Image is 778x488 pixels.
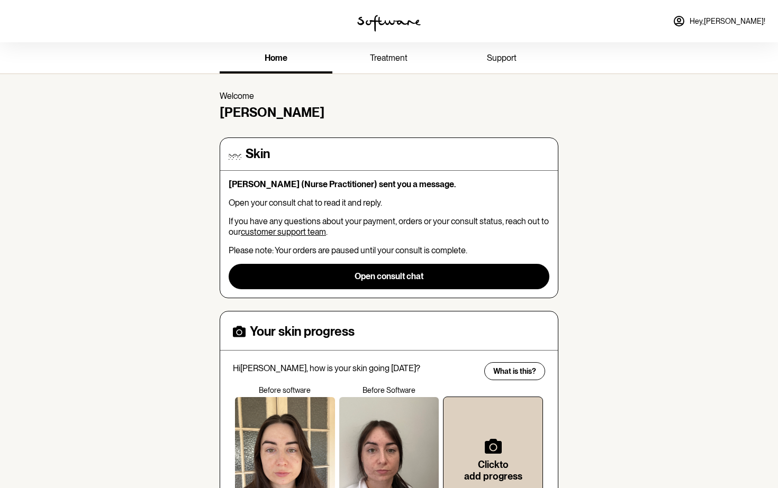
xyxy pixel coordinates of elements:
[229,198,549,208] p: Open your consult chat to read it and reply.
[229,216,549,236] p: If you have any questions about your payment, orders or your consult status, reach out to our .
[229,245,549,255] p: Please note: Your orders are paused until your consult is complete.
[337,386,441,395] p: Before Software
[246,146,270,162] h4: Skin
[493,367,536,376] span: What is this?
[487,53,517,63] span: support
[460,459,526,482] h6: Click to add progress
[370,53,408,63] span: treatment
[690,17,765,26] span: Hey, [PERSON_NAME] !
[357,15,421,32] img: software logo
[446,44,558,73] a: support
[229,264,549,289] button: Open consult chat
[265,53,287,63] span: home
[666,8,772,34] a: Hey,[PERSON_NAME]!
[229,179,549,189] p: [PERSON_NAME] (Nurse Practitioner) sent you a message.
[250,324,355,339] h4: Your skin progress
[484,362,545,380] button: What is this?
[241,227,326,237] a: customer support team
[233,386,337,395] p: Before software
[220,91,558,101] p: Welcome
[332,44,445,73] a: treatment
[220,105,558,121] h4: [PERSON_NAME]
[220,44,332,73] a: home
[233,363,477,373] p: Hi [PERSON_NAME] , how is your skin going [DATE]?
